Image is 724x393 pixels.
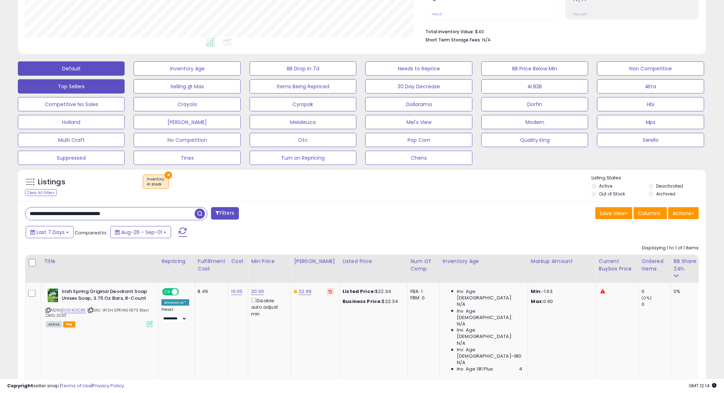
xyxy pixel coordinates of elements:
[343,258,405,265] div: Listed Price
[411,288,434,295] div: FBA: 1
[121,229,162,236] span: Aug-26 - Sep-01
[134,79,240,94] button: Selling @ Max
[573,12,587,16] small: Prev: N/A
[294,258,336,265] div: [PERSON_NAME]
[36,229,65,236] span: Last 7 Days
[343,298,402,305] div: $22.34
[7,383,124,389] div: seller snap | |
[251,297,285,317] div: Disable auto adjust min
[531,258,593,265] div: Markup Amount
[134,97,240,111] button: Crayola
[457,347,523,360] span: Inv. Age [DEMOGRAPHIC_DATA]-180:
[250,61,356,76] button: BB Drop in 7d
[161,307,189,323] div: Preset:
[365,97,472,111] button: Dollarama
[231,288,243,295] a: 10.05
[251,258,288,265] div: Min Price
[481,97,588,111] button: Dorfin
[134,61,240,76] button: Inventory Age
[365,133,472,147] button: Pop Corn
[250,133,356,147] button: Otc
[18,61,125,76] button: Default
[481,133,588,147] button: Quality King
[668,207,699,219] button: Actions
[250,79,356,94] button: Items Being Repriced
[61,382,91,389] a: Terms of Use
[642,288,671,295] div: 0
[211,207,239,220] button: Filters
[595,207,633,219] button: Save View
[642,245,699,252] div: Displaying 1 to 1 of 1 items
[147,182,165,187] div: in stock
[425,37,481,43] b: Short Term Storage Fees:
[26,226,74,238] button: Last 7 Days
[198,288,223,295] div: 8.49
[638,210,661,217] span: Columns
[642,295,652,301] small: (0%)
[343,288,375,295] b: Listed Price:
[531,298,590,305] p: 0.90
[75,229,108,236] span: Compared to:
[599,191,625,197] label: Out of Stock
[531,288,542,295] strong: Min:
[365,151,472,165] button: Chens
[343,288,402,295] div: $22.34
[481,61,588,76] button: BB Price Below Min
[457,288,523,301] span: Inv. Age [DEMOGRAPHIC_DATA]:
[599,258,636,273] div: Current Buybox Price
[46,322,62,328] span: All listings currently available for purchase on Amazon
[457,340,466,347] span: N/A
[531,288,590,295] p: -1.63
[165,171,172,179] button: ×
[425,29,474,35] b: Total Inventory Value:
[674,288,698,295] div: 0%
[689,382,717,389] span: 2025-09-9 12:14 GMT
[18,133,125,147] button: Multi Craft
[18,115,125,129] button: Holland
[411,295,434,301] div: FBM: 0
[134,115,240,129] button: [PERSON_NAME]
[425,27,694,35] li: $40
[411,258,437,273] div: Num of Comp.
[457,321,466,327] span: N/A
[642,258,668,273] div: Ordered Items
[457,360,466,366] span: N/A
[18,97,125,111] button: Competitive No Sales
[642,301,671,308] div: 0
[44,258,155,265] div: Title
[432,12,442,16] small: Prev: 0
[365,79,472,94] button: 30 Day Decrease
[250,151,356,165] button: Turn on Repricing
[592,175,706,181] p: Listing States:
[482,36,491,43] span: N/A
[674,258,700,273] div: BB Share 24h.
[457,308,523,321] span: Inv. Age [DEMOGRAPHIC_DATA]:
[46,307,149,318] span: | SKU: IRISH SPRING 1873 8bar ORIG SCNT
[481,115,588,129] button: Modern
[481,79,588,94] button: AI B2B
[343,298,382,305] b: Business Price:
[163,289,172,295] span: ON
[46,288,153,327] div: ASIN:
[7,382,33,389] strong: Copyright
[46,288,60,303] img: 51KNxk9O23L._SL40_.jpg
[519,366,523,373] span: 4
[531,298,544,305] strong: Max:
[93,382,124,389] a: Privacy Policy
[597,79,704,94] button: Altra
[656,183,683,189] label: Deactivated
[161,258,192,265] div: Repricing
[597,97,704,111] button: Hbi
[18,79,125,94] button: Top Sellers
[457,327,523,340] span: Inv. Age [DEMOGRAPHIC_DATA]:
[161,299,189,306] div: Amazon AI *
[63,322,75,328] span: FBA
[597,61,704,76] button: Non Competitive
[634,207,667,219] button: Columns
[62,288,149,303] b: Irish Spring Original Deodrant Soap Unisex Soap, 3.75 Oz Bars, 8-Count
[251,288,264,295] a: 20.00
[134,133,240,147] button: No Competition
[25,189,57,196] div: Clear All Filters
[597,115,704,129] button: Mps
[443,258,525,265] div: Inventory Age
